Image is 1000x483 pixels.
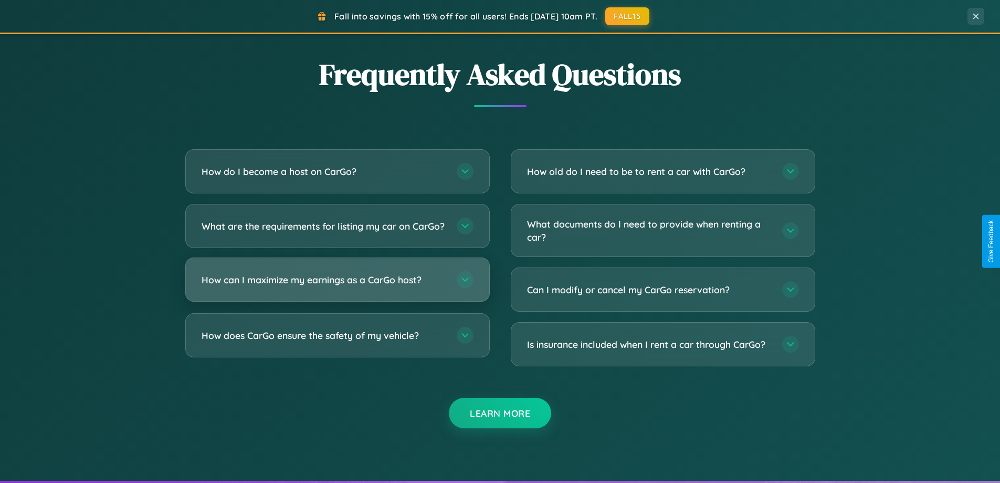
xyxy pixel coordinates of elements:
[202,273,446,286] h3: How can I maximize my earnings as a CarGo host?
[202,165,446,178] h3: How do I become a host on CarGo?
[987,220,995,263] div: Give Feedback
[605,7,649,25] button: FALL15
[527,218,772,243] h3: What documents do I need to provide when renting a car?
[185,54,815,95] h2: Frequently Asked Questions
[527,338,772,351] h3: Is insurance included when I rent a car through CarGo?
[334,11,597,22] span: Fall into savings with 15% off for all users! Ends [DATE] 10am PT.
[202,220,446,233] h3: What are the requirements for listing my car on CarGo?
[527,165,772,178] h3: How old do I need to be to rent a car with CarGo?
[202,329,446,342] h3: How does CarGo ensure the safety of my vehicle?
[527,283,772,296] h3: Can I modify or cancel my CarGo reservation?
[449,398,551,428] button: Learn More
